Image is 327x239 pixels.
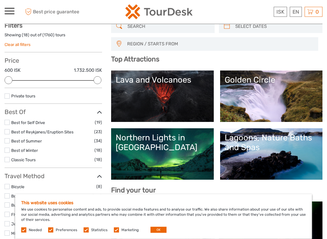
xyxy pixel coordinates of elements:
[11,185,25,189] a: Bicycle
[5,173,102,180] h3: Travel Method
[23,32,28,38] label: 18
[11,212,22,217] a: Flying
[5,32,102,42] div: Showing ( ) out of ( ) tours
[95,119,102,126] span: (19)
[11,139,42,144] a: Best of Summer
[11,194,20,199] a: Boat
[225,133,318,153] div: Lagoons, Nature Baths and Spas
[11,94,35,99] a: Private tours
[125,21,212,32] input: SEARCH
[5,109,102,116] h3: Best Of
[225,75,318,118] a: Golden Circle
[11,158,36,162] a: Classic Tours
[11,120,45,125] a: Best for Self Drive
[225,75,318,85] div: Golden Circle
[21,200,306,205] h5: This website uses cookies
[56,228,77,233] label: Preferences
[5,57,102,64] h3: Price
[5,42,31,47] a: Clear all filters
[11,130,74,135] a: Best of Reykjanes/Eruption Sites
[29,228,42,233] label: Needed
[24,7,84,17] span: Best price guarantee
[94,156,102,163] span: (18)
[15,194,312,239] div: We use cookies to personalise content and ads, to provide social media features and to analyse ou...
[116,75,209,118] a: Lava and Volcanoes
[150,227,167,233] button: OK
[94,129,102,136] span: (23)
[92,193,102,200] span: (103)
[11,222,32,227] a: Jeep / 4x4
[44,32,53,38] label: 1760
[290,7,302,17] div: EN
[116,133,209,175] a: Northern Lights in [GEOGRAPHIC_DATA]
[121,228,139,233] label: Marketing
[125,5,193,19] img: 120-15d4194f-c635-41b9-a512-a3cb382bfb57_logo_small.png
[233,21,319,32] input: SELECT DATES
[74,67,102,74] label: 1.732.500 ISK
[11,231,37,236] a: Mini Bus / Car
[5,22,22,29] strong: Filters
[315,9,320,15] span: 0
[11,148,38,153] a: Best of Winter
[94,138,102,145] span: (34)
[5,67,21,74] label: 600 ISK
[225,133,318,175] a: Lagoons, Nature Baths and Spas
[111,55,159,64] b: Top Attractions
[111,186,156,195] b: Find your tour
[116,133,209,153] div: Northern Lights in [GEOGRAPHIC_DATA]
[91,228,107,233] label: Statistics
[94,147,102,154] span: (18)
[5,2,23,21] button: Open LiveChat chat widget
[11,203,18,208] a: Bus
[276,9,284,15] span: ISK
[124,39,315,49] button: REGION / STARTS FROM
[96,183,102,190] span: (8)
[116,75,209,85] div: Lava and Volcanoes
